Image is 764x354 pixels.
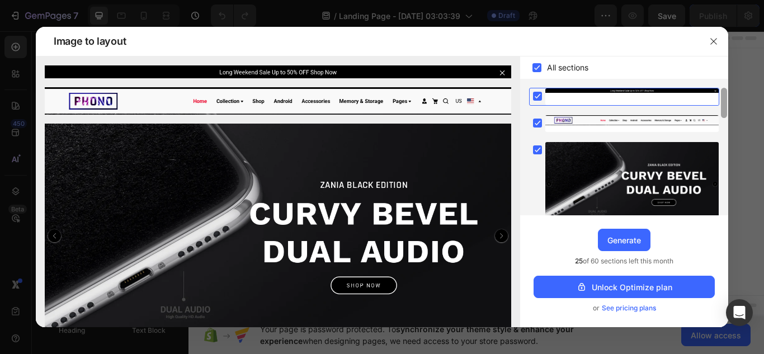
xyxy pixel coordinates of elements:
[54,35,126,48] span: Image to layout
[534,276,715,298] button: Unlock Optimize plan
[534,303,715,314] div: or
[576,281,672,293] div: Unlock Optimize plan
[261,257,411,266] div: Start with Generating from URL or image
[575,256,673,267] span: of 60 sections left this month
[268,172,403,186] div: Start with Sections from sidebar
[607,234,641,246] div: Generate
[726,299,753,326] div: Open Intercom Messenger
[547,61,588,74] span: All sections
[338,195,417,217] button: Add elements
[575,257,583,265] span: 25
[254,195,331,217] button: Add sections
[602,303,656,314] span: See pricing plans
[598,229,650,251] button: Generate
